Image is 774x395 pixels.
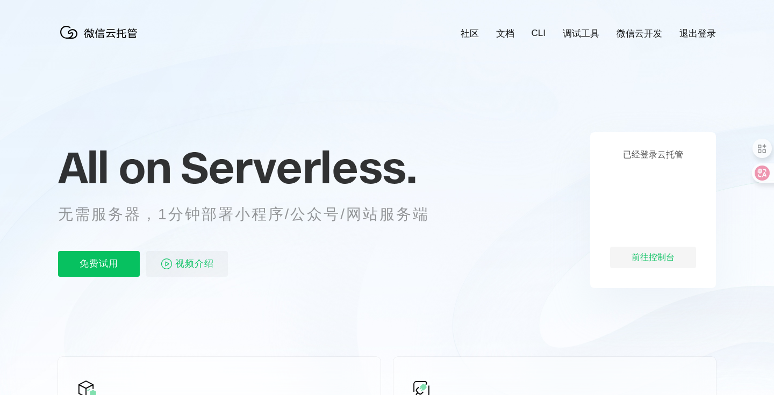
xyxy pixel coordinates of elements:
[679,27,716,40] a: 退出登录
[58,251,140,277] p: 免费试用
[610,247,696,268] div: 前往控制台
[58,21,144,43] img: 微信云托管
[175,251,214,277] span: 视频介绍
[532,28,546,39] a: CLI
[623,149,683,161] p: 已经登录云托管
[58,140,170,194] span: All on
[496,27,514,40] a: 文档
[181,140,417,194] span: Serverless.
[58,35,144,45] a: 微信云托管
[563,27,599,40] a: 调试工具
[461,27,479,40] a: 社区
[617,27,662,40] a: 微信云开发
[160,257,173,270] img: video_play.svg
[58,204,449,225] p: 无需服务器，1分钟部署小程序/公众号/网站服务端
